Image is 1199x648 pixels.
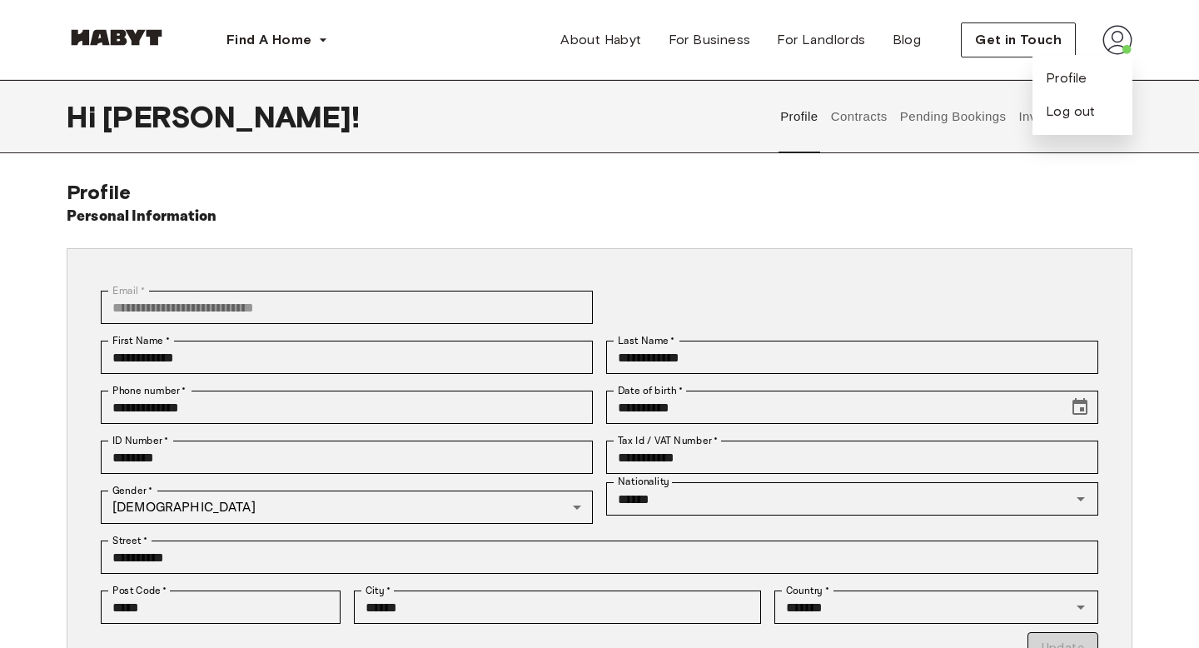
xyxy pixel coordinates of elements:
span: Get in Touch [975,30,1062,50]
button: Find A Home [213,23,341,57]
div: user profile tabs [774,80,1132,153]
img: avatar [1102,25,1132,55]
a: About Habyt [547,23,654,57]
button: Profile [779,80,821,153]
label: Phone number [112,383,187,398]
span: Profile [67,180,131,204]
label: Tax Id / VAT Number [618,433,718,448]
button: Invoices [1017,80,1069,153]
label: Email [112,283,145,298]
button: Open [1069,487,1092,511]
span: For Landlords [777,30,865,50]
span: About Habyt [560,30,641,50]
div: You can't change your email address at the moment. Please reach out to customer support in case y... [101,291,593,324]
a: Profile [1046,68,1087,88]
a: Blog [879,23,935,57]
span: Find A Home [226,30,311,50]
h6: Personal Information [67,205,217,228]
a: For Business [655,23,764,57]
button: Get in Touch [961,22,1076,57]
a: For Landlords [764,23,878,57]
span: Hi [67,99,102,134]
img: Habyt [67,29,167,46]
label: Post Code [112,583,167,598]
span: [PERSON_NAME] ! [102,99,360,134]
label: Street [112,533,147,548]
button: Choose date, selected date is Feb 19, 2000 [1063,391,1097,424]
button: Log out [1046,102,1096,122]
label: Country [786,583,829,598]
label: Gender [112,483,152,498]
label: First Name [112,333,170,348]
span: For Business [669,30,751,50]
button: Contracts [828,80,889,153]
label: Date of birth [618,383,683,398]
button: Pending Bookings [898,80,1008,153]
button: Open [1069,596,1092,619]
label: Last Name [618,333,675,348]
label: City [366,583,391,598]
label: Nationality [618,475,669,489]
label: ID Number [112,433,168,448]
span: Blog [893,30,922,50]
div: [DEMOGRAPHIC_DATA] [101,491,593,524]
